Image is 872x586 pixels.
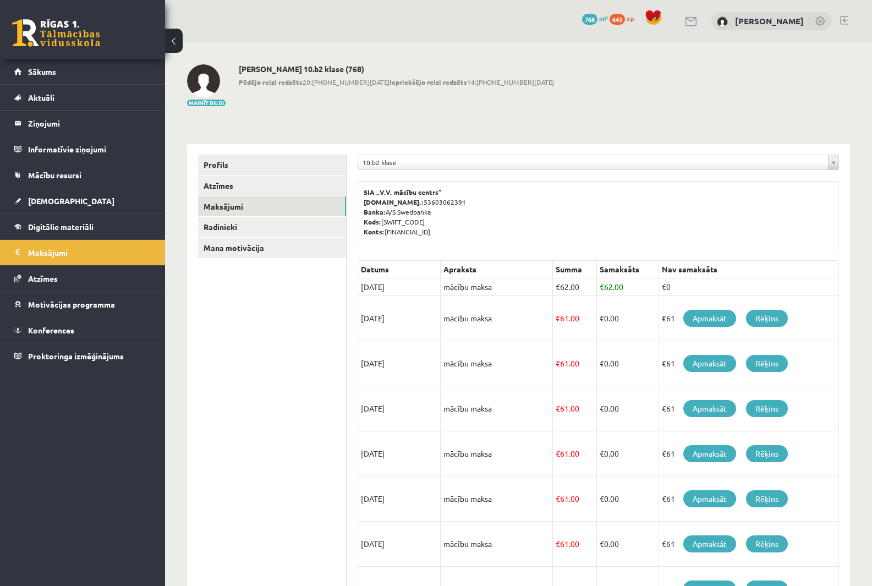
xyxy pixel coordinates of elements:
[597,431,659,477] td: 0.00
[556,494,560,503] span: €
[600,282,604,292] span: €
[735,15,804,26] a: [PERSON_NAME]
[556,313,560,323] span: €
[553,522,597,567] td: 61.00
[364,227,385,236] b: Konts:
[198,176,346,196] a: Atzīmes
[14,136,151,162] a: Informatīvie ziņojumi
[556,448,560,458] span: €
[28,299,115,309] span: Motivācijas programma
[239,64,554,74] h2: [PERSON_NAME] 10.b2 klase (768)
[746,310,788,327] a: Rēķins
[14,59,151,84] a: Sākums
[358,155,838,169] a: 10.b2 klase
[358,477,441,522] td: [DATE]
[553,278,597,296] td: 62.00
[627,14,634,23] span: xp
[358,278,441,296] td: [DATE]
[610,14,625,25] span: 643
[553,261,597,278] th: Summa
[364,188,442,196] b: SIA „V.V. mācību centrs”
[28,273,58,283] span: Atzīmes
[683,355,736,372] a: Apmaksāt
[441,278,553,296] td: mācību maksa
[597,261,659,278] th: Samaksāts
[12,19,100,47] a: Rīgas 1. Tālmācības vidusskola
[600,494,604,503] span: €
[683,400,736,417] a: Apmaksāt
[198,155,346,175] a: Profils
[659,477,839,522] td: €61
[14,266,151,291] a: Atzīmes
[553,386,597,431] td: 61.00
[746,445,788,462] a: Rēķins
[599,14,608,23] span: mP
[556,403,560,413] span: €
[597,278,659,296] td: 62.00
[441,296,553,341] td: mācību maksa
[600,539,604,549] span: €
[600,403,604,413] span: €
[683,445,736,462] a: Apmaksāt
[746,490,788,507] a: Rēķins
[746,355,788,372] a: Rēķins
[358,296,441,341] td: [DATE]
[14,317,151,343] a: Konferences
[553,477,597,522] td: 61.00
[198,217,346,237] a: Radinieki
[364,217,381,226] b: Kods:
[441,341,553,386] td: mācību maksa
[556,358,560,368] span: €
[582,14,597,25] span: 768
[659,522,839,567] td: €61
[659,341,839,386] td: €61
[187,64,220,97] img: Deivids Gregors Zeile
[553,296,597,341] td: 61.00
[28,325,74,335] span: Konferences
[14,214,151,239] a: Digitālie materiāli
[14,111,151,136] a: Ziņojumi
[187,100,226,106] button: Mainīt bildi
[14,162,151,188] a: Mācību resursi
[441,261,553,278] th: Apraksts
[441,386,553,431] td: mācību maksa
[441,431,553,477] td: mācību maksa
[28,92,54,102] span: Aktuāli
[14,292,151,317] a: Motivācijas programma
[659,386,839,431] td: €61
[14,188,151,213] a: [DEMOGRAPHIC_DATA]
[28,111,151,136] legend: Ziņojumi
[28,240,151,265] legend: Maksājumi
[358,341,441,386] td: [DATE]
[597,477,659,522] td: 0.00
[28,222,94,232] span: Digitālie materiāli
[441,522,553,567] td: mācību maksa
[746,400,788,417] a: Rēķins
[610,14,639,23] a: 643 xp
[659,431,839,477] td: €61
[364,198,424,206] b: [DOMAIN_NAME].:
[600,448,604,458] span: €
[14,85,151,110] a: Aktuāli
[14,240,151,265] a: Maksājumi
[239,78,303,86] b: Pēdējo reizi redzēts
[600,358,604,368] span: €
[659,261,839,278] th: Nav samaksāts
[659,278,839,296] td: €0
[597,341,659,386] td: 0.00
[390,78,467,86] b: Iepriekšējo reizi redzēts
[441,477,553,522] td: mācību maksa
[597,522,659,567] td: 0.00
[556,282,560,292] span: €
[553,431,597,477] td: 61.00
[582,14,608,23] a: 768 mP
[683,310,736,327] a: Apmaksāt
[659,296,839,341] td: €61
[683,490,736,507] a: Apmaksāt
[198,238,346,258] a: Mana motivācija
[717,17,728,28] img: Deivids Gregors Zeile
[600,313,604,323] span: €
[358,261,441,278] th: Datums
[597,296,659,341] td: 0.00
[28,196,114,206] span: [DEMOGRAPHIC_DATA]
